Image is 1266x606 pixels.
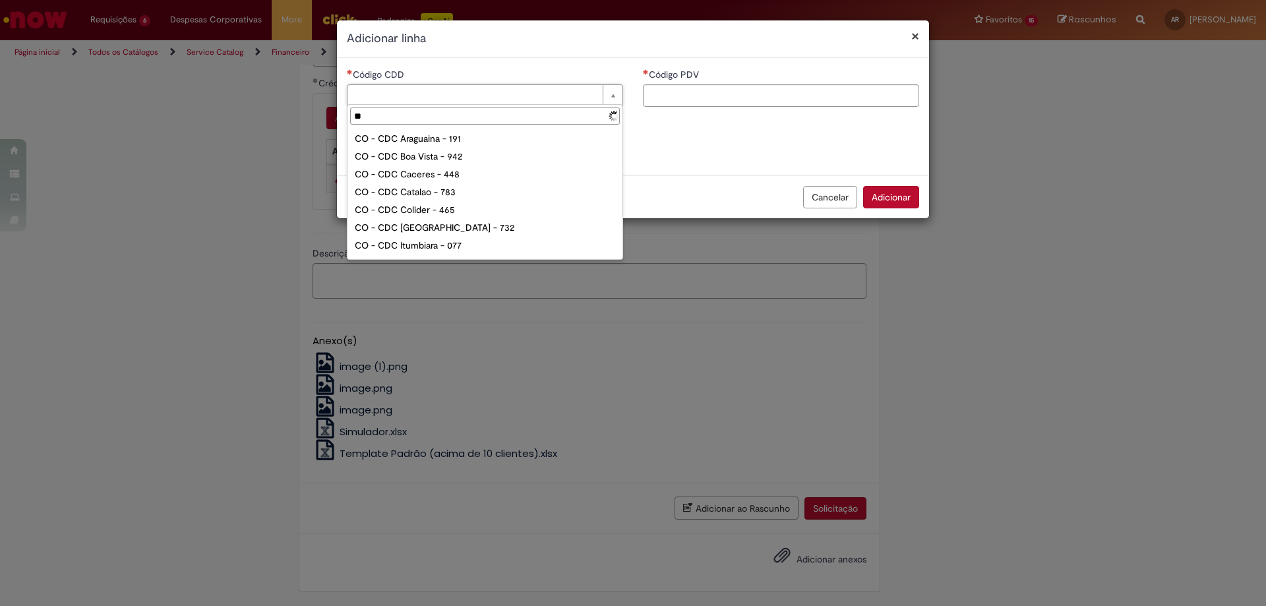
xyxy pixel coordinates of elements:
div: CO - CDC Araguaina - 191 [350,130,620,148]
ul: Código CDD [347,127,622,259]
div: CO - CDC Catalao - 783 [350,183,620,201]
div: CO - CDC Itumbiara - 077 [350,237,620,255]
div: CO - CDC Rio Branco - 572 [350,255,620,272]
div: CO - CDC Colider - 465 [350,201,620,219]
div: CO - CDC [GEOGRAPHIC_DATA] - 732 [350,219,620,237]
div: CO - CDC Boa Vista - 942 [350,148,620,166]
div: CO - CDC Caceres - 448 [350,166,620,183]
